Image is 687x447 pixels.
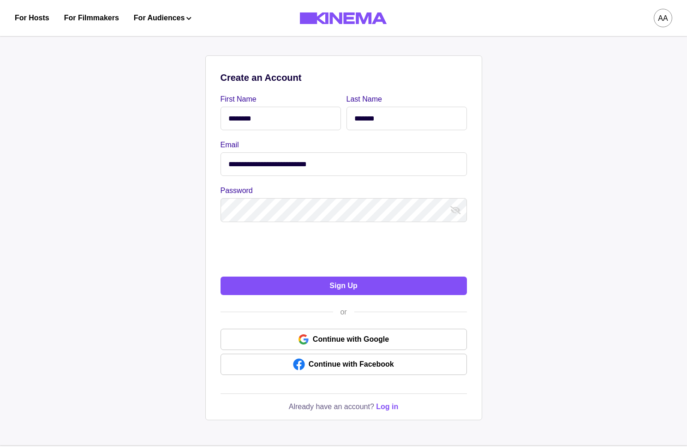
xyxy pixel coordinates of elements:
[658,13,668,24] div: aa
[289,401,398,412] a: Already have an account? Log in
[346,94,461,105] label: Last Name
[221,71,467,85] p: Create an Account
[221,185,461,196] label: Password
[134,12,191,24] button: For Audiences
[448,203,463,217] button: show password
[221,354,467,375] a: Continue with Facebook
[64,12,119,24] a: For Filmmakers
[221,329,467,350] a: Continue with Google
[221,231,361,267] iframe: reCAPTCHA
[221,277,467,295] button: Sign Up
[333,307,354,318] div: or
[221,139,461,151] label: Email
[221,94,335,105] label: First Name
[376,403,398,411] span: Log in
[15,12,49,24] a: For Hosts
